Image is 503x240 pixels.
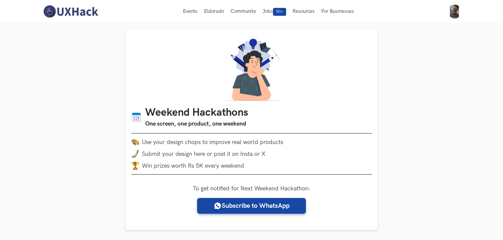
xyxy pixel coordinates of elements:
img: A designer thinking [220,35,283,101]
label: To get notified for Next Weekend Hackathon: [193,185,310,192]
span: 50+ [273,8,286,16]
li: Use your design chops to improve real world products [131,138,372,146]
img: trophy.png [131,162,139,170]
h1: Weekend Hackathons [145,107,248,119]
a: Subscribe to WhatsApp [197,198,306,214]
img: Calendar icon [131,112,141,122]
img: Your profile pic [448,5,462,18]
img: UXHack-logo.png [41,5,100,18]
li: Win prizes worth Rs 5K every weekend [131,162,372,170]
h3: One screen, one product, one weekend [145,119,248,129]
img: mobile-in-hand.png [131,150,139,158]
img: palette.png [131,138,139,146]
span: Submit your design here or post it on Insta or X [142,151,265,157]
